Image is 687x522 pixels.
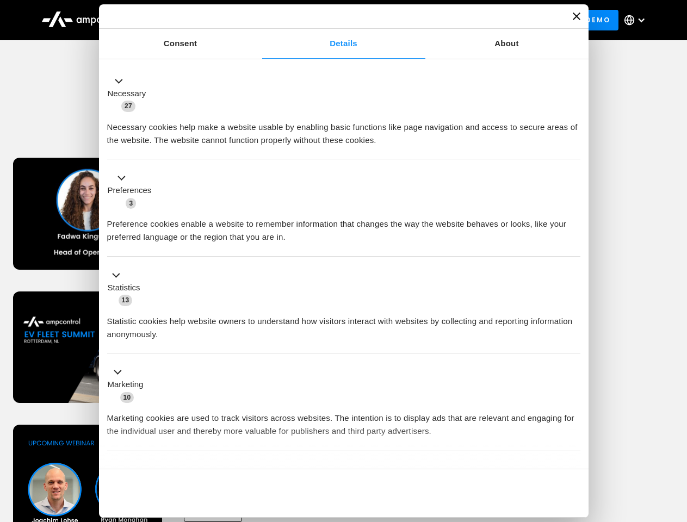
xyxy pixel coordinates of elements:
label: Preferences [108,184,152,197]
button: Okay [424,477,580,509]
div: Marketing cookies are used to track visitors across websites. The intention is to display ads tha... [107,403,580,438]
button: Necessary (27) [107,74,153,113]
a: Consent [99,29,262,59]
div: Necessary cookies help make a website usable by enabling basic functions like page navigation and... [107,113,580,147]
a: Details [262,29,425,59]
button: Unclassified (2) [107,463,196,476]
span: 27 [121,101,135,111]
span: 2 [180,464,190,475]
button: Close banner [573,13,580,20]
a: About [425,29,589,59]
button: Preferences (3) [107,172,158,210]
label: Marketing [108,378,144,391]
label: Necessary [108,88,146,100]
span: 3 [126,198,136,209]
h1: Upcoming Webinars [13,110,674,136]
span: 13 [119,295,133,306]
span: 10 [120,392,134,403]
div: Statistic cookies help website owners to understand how visitors interact with websites by collec... [107,307,580,341]
button: Marketing (10) [107,366,150,404]
div: Preference cookies enable a website to remember information that changes the way the website beha... [107,209,580,244]
button: Statistics (13) [107,269,147,307]
label: Statistics [108,282,140,294]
